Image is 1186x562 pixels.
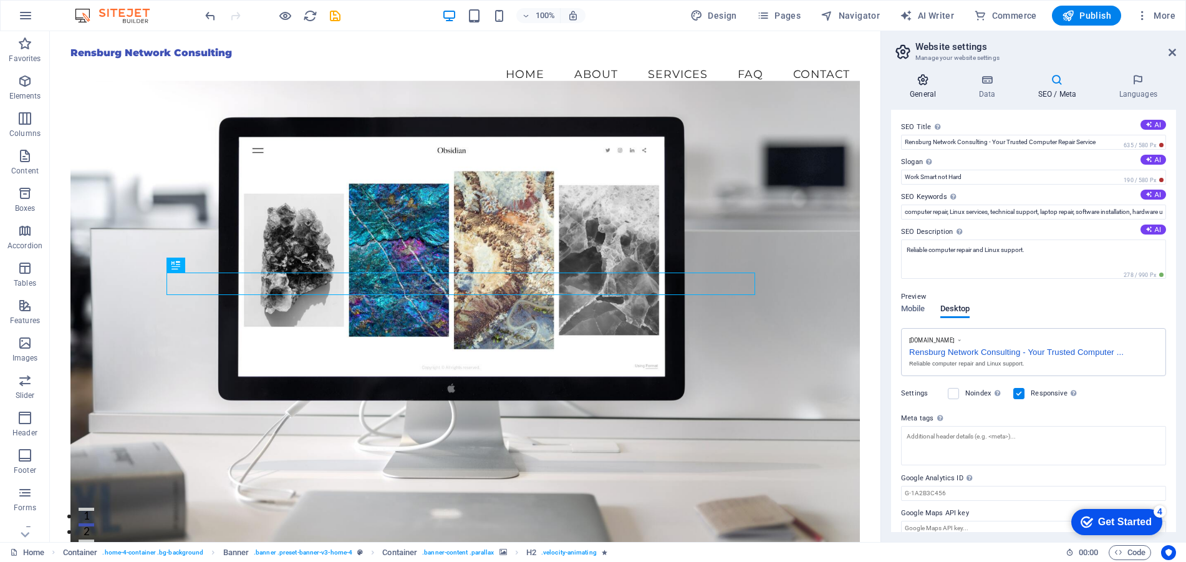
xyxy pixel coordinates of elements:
i: This element is a customizable preset [357,549,363,556]
p: Features [10,316,40,326]
span: Code [1114,545,1145,560]
nav: breadcrumb [63,545,607,560]
label: Google Analytics ID [901,471,1166,486]
button: 3 [29,508,44,511]
button: Slogan [1140,155,1166,165]
label: Meta tags [901,411,1166,426]
button: Usercentrics [1161,545,1176,560]
div: Reliable computer repair and Linux support. [909,359,1158,369]
label: Slogan [901,155,1166,170]
img: Editor Logo [72,8,165,23]
button: AI Writer [895,6,959,26]
p: Accordion [7,241,42,251]
i: Reload page [303,9,317,23]
p: Forms [14,503,36,513]
span: Design [690,9,737,22]
span: . banner .preset-banner-v3-home-4 [254,545,352,560]
p: Tables [14,278,36,288]
button: Design [685,6,742,26]
button: Commerce [969,6,1042,26]
label: Google Maps API key [901,506,1166,521]
p: Content [11,166,39,176]
button: SEO Keywords [1140,190,1166,200]
h4: Languages [1100,74,1176,100]
span: 00 00 [1079,545,1098,560]
h4: Data [960,74,1019,100]
button: Navigator [816,6,885,26]
i: Save (Ctrl+S) [328,9,342,23]
button: SEO Title [1140,120,1166,130]
button: Publish [1052,6,1121,26]
h6: Session time [1066,545,1099,560]
input: G-1A2B3C456 [901,486,1166,501]
span: Publish [1062,9,1111,22]
span: AI Writer [900,9,954,22]
label: Responsive [1031,386,1080,401]
button: More [1131,6,1180,26]
button: 2 [29,492,44,495]
span: . banner-content .parallax [422,545,494,560]
p: Images [12,353,38,363]
button: undo [203,8,218,23]
p: Favorites [9,54,41,64]
i: This element contains a background [499,549,507,556]
span: : [1087,548,1089,557]
span: More [1136,9,1175,22]
span: Click to select. Double-click to edit [526,545,536,560]
button: 1 [29,477,44,480]
span: Click to select. Double-click to edit [63,545,98,560]
h6: 100% [535,8,555,23]
button: Pages [752,6,806,26]
span: Navigator [821,9,880,22]
p: Elements [9,91,41,101]
button: Click here to leave preview mode and continue editing [277,8,292,23]
label: Settings [901,386,942,401]
div: 4 [92,2,105,15]
div: Design (Ctrl+Alt+Y) [685,6,742,26]
p: Columns [9,128,41,138]
button: reload [302,8,317,23]
div: Get Started 4 items remaining, 20% complete [10,6,101,32]
h3: Manage your website settings [915,52,1151,64]
span: 278 / 990 Px [1121,271,1166,279]
label: Noindex [965,386,1006,401]
span: Commerce [974,9,1037,22]
span: 635 / 580 Px [1121,141,1166,150]
input: Google Maps API key... [901,521,1166,536]
span: Click to select. Double-click to edit [382,545,417,560]
span: 190 / 580 Px [1121,176,1166,185]
span: Click to select. Double-click to edit [223,545,249,560]
div: Get Started [37,14,90,25]
button: 100% [516,8,561,23]
h2: Website settings [915,41,1176,52]
a: Click to cancel selection. Double-click to open Pages [10,545,44,560]
div: Rensburg Network Consulting - Your Trusted Computer ... [909,344,1158,357]
span: Pages [757,9,801,22]
i: Undo: Change slogan (Ctrl+Z) [203,9,218,23]
h4: General [891,74,960,100]
span: . velocity-animating [541,545,597,560]
label: SEO Title [901,120,1166,135]
span: Desktop [940,301,970,319]
i: On resize automatically adjust zoom level to fit chosen device. [567,10,579,21]
p: Preview [901,289,926,304]
label: SEO Description [901,225,1166,240]
span: . home-4-container .bg-background [102,545,203,560]
span: [DOMAIN_NAME] [909,337,954,344]
p: Boxes [15,203,36,213]
label: SEO Keywords [901,190,1166,205]
button: Code [1109,545,1151,560]
p: Footer [14,465,36,475]
p: Slider [16,390,35,400]
span: Mobile [901,301,925,319]
button: SEO Description [1140,225,1166,235]
i: Element contains an animation [602,549,607,556]
button: save [327,8,342,23]
input: Slogan... [901,170,1166,185]
p: Header [12,428,37,438]
h4: SEO / Meta [1019,74,1100,100]
div: Preview [901,304,970,328]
